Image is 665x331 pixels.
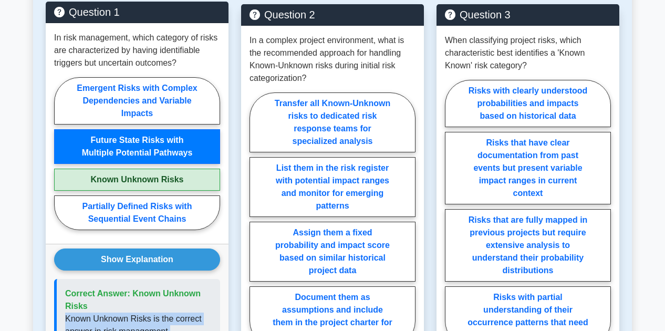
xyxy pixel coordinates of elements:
[445,8,611,21] h5: Question 3
[250,222,415,282] label: Assign them a fixed probability and impact score based on similar historical project data
[445,80,611,127] label: Risks with clearly understood probabilities and impacts based on historical data
[54,249,220,271] button: Show Explanation
[65,289,201,311] span: Correct Answer: Known Unknown Risks
[54,195,220,230] label: Partially Defined Risks with Sequential Event Chains
[54,129,220,164] label: Future State Risks with Multiple Potential Pathways
[445,132,611,204] label: Risks that have clear documentation from past events but present variable impact ranges in curren...
[445,34,611,72] p: When classifying project risks, which characteristic best identifies a 'Known Known' risk category?
[54,6,220,18] h5: Question 1
[54,77,220,125] label: Emergent Risks with Complex Dependencies and Variable Impacts
[250,34,415,85] p: In a complex project environment, what is the recommended approach for handling Known-Unknown ris...
[445,209,611,282] label: Risks that are fully mapped in previous projects but require extensive analysis to understand the...
[250,8,415,21] h5: Question 2
[54,169,220,191] label: Known Unknown Risks
[54,32,220,69] p: In risk management, which category of risks are characterized by having identifiable triggers but...
[250,157,415,217] label: List them in the risk register with potential impact ranges and monitor for emerging patterns
[250,92,415,152] label: Transfer all Known-Unknown risks to dedicated risk response teams for specialized analysis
